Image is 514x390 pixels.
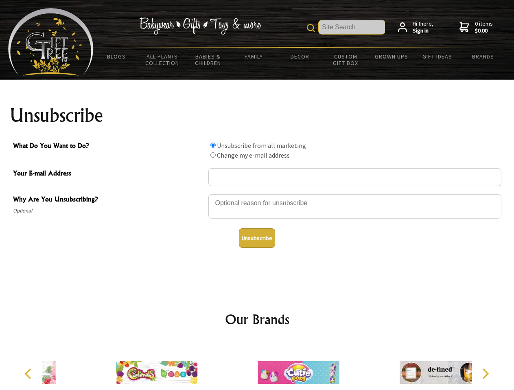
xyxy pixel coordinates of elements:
[13,194,204,206] span: Why Are You Unsubscribing?
[10,106,505,125] h1: Unsubscribe
[208,168,501,186] input: Your E-mail Address
[140,48,186,71] a: All Plants Collection
[368,48,414,65] a: Grown Ups
[13,141,204,152] span: What Do You Want to Do?
[13,168,204,180] span: Your E-mail Address
[208,194,501,219] textarea: Why Are You Unsubscribing?
[323,48,369,71] a: Custom Gift Box
[185,48,231,71] a: Babies & Children
[210,152,216,158] input: What Do You Want to Do?
[460,48,506,65] a: Brands
[475,20,493,35] span: 0 items
[476,365,494,383] button: Next
[139,17,261,35] img: Babywear - Gifts - Toys & more
[413,27,433,35] strong: Sign in
[459,20,493,35] a: 0 items$0.00
[217,151,290,159] label: Change my e-mail address
[239,228,275,248] button: Unsubscribe
[398,20,433,35] a: Hi there,Sign in
[307,24,315,32] img: product search
[210,143,216,148] input: What Do You Want to Do?
[217,141,306,149] label: Unsubscribe from all marketing
[475,27,493,35] strong: $0.00
[319,20,385,34] input: Site Search
[413,20,433,35] span: Hi there,
[8,8,94,76] img: Babyware - Gifts - Toys and more...
[13,206,204,216] span: Optional
[231,48,277,65] a: Family
[16,310,498,329] h2: Our Brands
[20,365,38,383] button: Previous
[414,48,460,65] a: Gift Ideas
[277,48,323,65] a: Decor
[94,48,140,65] a: BLOGS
